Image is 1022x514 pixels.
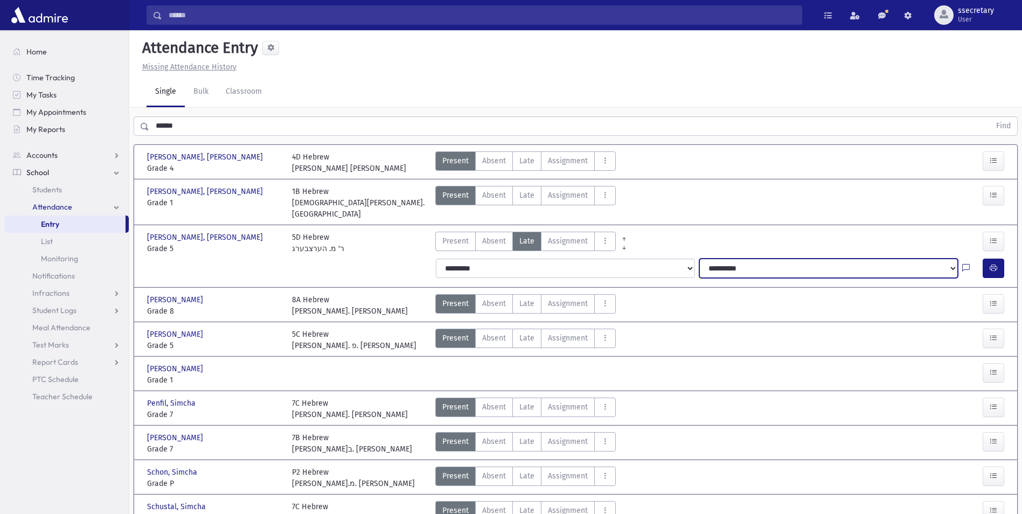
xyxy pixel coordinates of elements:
span: My Tasks [26,90,57,100]
div: 8A Hebrew [PERSON_NAME]. [PERSON_NAME] [292,294,408,317]
span: [PERSON_NAME] [147,329,205,340]
a: Infractions [4,284,129,302]
div: AttTypes [435,432,616,455]
a: Meal Attendance [4,319,129,336]
a: My Tasks [4,86,129,103]
div: 5D Hebrew ר' מ. הערצבערג [292,232,344,254]
a: Classroom [217,77,270,107]
span: Student Logs [32,305,77,315]
span: Test Marks [32,340,69,350]
span: Late [519,190,534,201]
span: Absent [482,235,506,247]
a: My Appointments [4,103,129,121]
div: AttTypes [435,329,616,351]
a: Home [4,43,129,60]
span: Assignment [548,470,588,482]
span: ssecretary [958,6,994,15]
span: Time Tracking [26,73,75,82]
a: Monitoring [4,250,129,267]
span: Students [32,185,62,195]
span: Present [442,401,469,413]
span: School [26,168,49,177]
input: Search [162,5,802,25]
a: Test Marks [4,336,129,353]
span: Assignment [548,401,588,413]
a: List [4,233,129,250]
h5: Attendance Entry [138,39,258,57]
div: AttTypes [435,294,616,317]
a: Missing Attendance History [138,62,237,72]
span: Accounts [26,150,58,160]
div: AttTypes [435,467,616,489]
span: Present [442,436,469,447]
a: Teacher Schedule [4,388,129,405]
span: Grade 1 [147,374,281,386]
span: Assignment [548,332,588,344]
span: Meal Attendance [32,323,91,332]
span: Present [442,298,469,309]
span: Grade P [147,478,281,489]
span: Late [519,401,534,413]
span: Absent [482,190,506,201]
span: Grade 5 [147,340,281,351]
span: Schon, Simcha [147,467,199,478]
span: List [41,237,53,246]
span: Assignment [548,298,588,309]
span: Late [519,235,534,247]
span: Monitoring [41,254,78,263]
span: Assignment [548,155,588,166]
span: Absent [482,332,506,344]
span: Teacher Schedule [32,392,93,401]
span: Assignment [548,436,588,447]
span: Grade 1 [147,197,281,209]
span: [PERSON_NAME] [147,363,205,374]
span: Late [519,155,534,166]
span: Absent [482,401,506,413]
span: [PERSON_NAME] [147,294,205,305]
a: School [4,164,129,181]
span: PTC Schedule [32,374,79,384]
span: [PERSON_NAME] [147,432,205,443]
div: 7B Hebrew [PERSON_NAME]ב. [PERSON_NAME] [292,432,412,455]
button: Find [990,117,1017,135]
div: P2 Hebrew [PERSON_NAME].מ. [PERSON_NAME] [292,467,415,489]
a: Student Logs [4,302,129,319]
span: User [958,15,994,24]
span: Infractions [32,288,69,298]
span: Attendance [32,202,72,212]
span: Late [519,332,534,344]
span: [PERSON_NAME], [PERSON_NAME] [147,232,265,243]
span: [PERSON_NAME], [PERSON_NAME] [147,186,265,197]
span: Grade 7 [147,443,281,455]
span: Present [442,235,469,247]
span: Grade 4 [147,163,281,174]
span: Penfil, Simcha [147,398,198,409]
span: Schustal, Simcha [147,501,208,512]
a: Bulk [185,77,217,107]
span: My Reports [26,124,65,134]
u: Missing Attendance History [142,62,237,72]
div: AttTypes [435,232,616,254]
span: Absent [482,298,506,309]
span: Late [519,298,534,309]
span: My Appointments [26,107,86,117]
div: 7C Hebrew [PERSON_NAME]. [PERSON_NAME] [292,398,408,420]
span: Grade 5 [147,243,281,254]
span: Grade 8 [147,305,281,317]
span: Notifications [32,271,75,281]
span: Assignment [548,235,588,247]
span: Entry [41,219,59,229]
span: Assignment [548,190,588,201]
a: Attendance [4,198,129,216]
img: AdmirePro [9,4,71,26]
span: Present [442,470,469,482]
a: Time Tracking [4,69,129,86]
a: Entry [4,216,126,233]
span: Report Cards [32,357,78,367]
span: Absent [482,155,506,166]
a: Notifications [4,267,129,284]
span: Late [519,470,534,482]
span: Home [26,47,47,57]
a: Accounts [4,147,129,164]
span: Absent [482,470,506,482]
